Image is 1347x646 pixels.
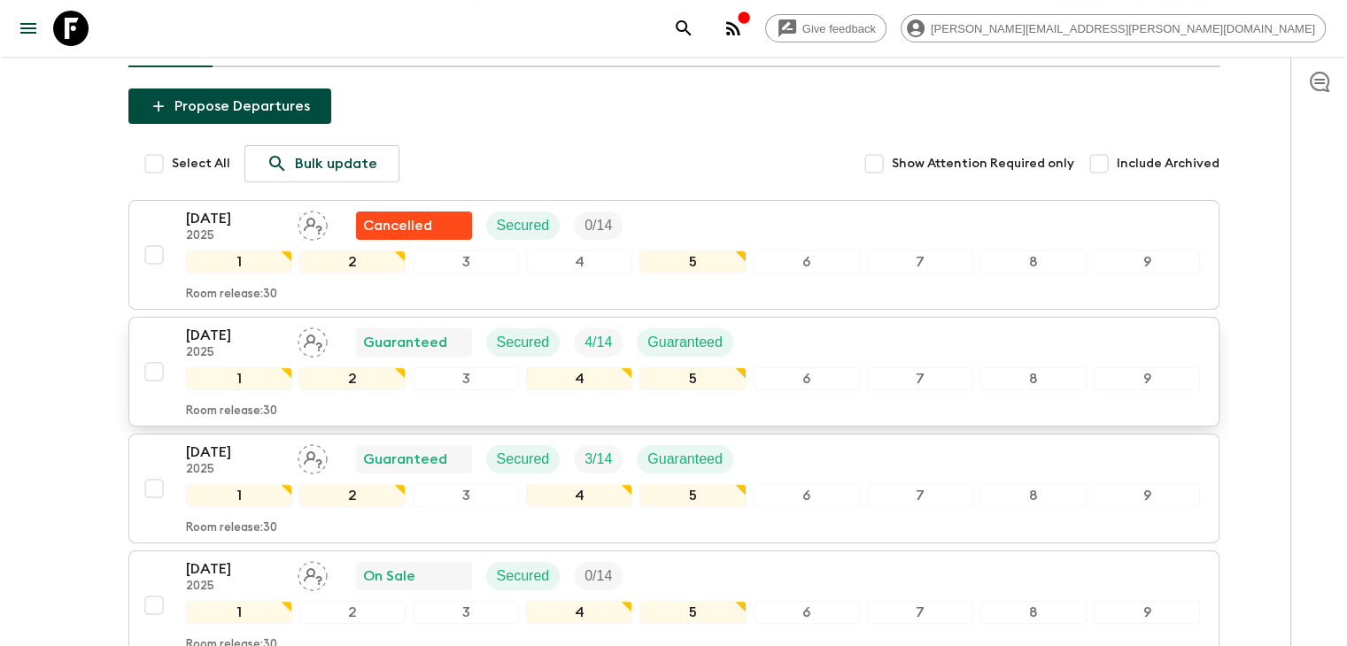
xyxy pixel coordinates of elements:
div: 1 [186,367,292,390]
p: Bulk update [295,153,377,174]
p: Room release: 30 [186,404,277,419]
span: Assign pack leader [298,333,328,347]
p: On Sale [363,565,415,587]
button: [DATE]2025Assign pack leaderGuaranteedSecuredTrip FillGuaranteed123456789Room release:30 [128,317,1219,427]
div: 3 [413,484,519,507]
button: search adventures [666,11,701,46]
div: 8 [980,250,1087,273]
p: Secured [497,215,550,236]
p: 0 / 14 [584,565,612,587]
p: 0 / 14 [584,215,612,236]
div: 2 [299,484,406,507]
div: 1 [186,484,292,507]
p: 2025 [186,229,283,243]
p: [DATE] [186,208,283,229]
div: 1 [186,250,292,273]
div: 6 [754,367,860,390]
div: 3 [413,367,519,390]
a: Give feedback [765,14,886,42]
div: Trip Fill [574,328,623,357]
div: 6 [754,484,860,507]
span: [PERSON_NAME][EMAIL_ADDRESS][PERSON_NAME][DOMAIN_NAME] [921,22,1325,35]
div: 8 [980,484,1087,507]
p: 4 / 14 [584,332,612,353]
p: Room release: 30 [186,288,277,302]
p: Room release: 30 [186,521,277,535]
span: Assign pack leader [298,450,328,464]
p: 2025 [186,346,283,360]
div: 9 [1094,484,1200,507]
div: 9 [1094,601,1200,624]
div: 2 [299,367,406,390]
button: [DATE]2025Assign pack leaderFlash Pack cancellationSecuredTrip Fill123456789Room release:30 [128,200,1219,310]
div: 2 [299,250,406,273]
div: 4 [526,484,632,507]
p: 2025 [186,463,283,477]
p: Secured [497,565,550,587]
div: 8 [980,601,1087,624]
span: Include Archived [1117,155,1219,173]
p: Guaranteed [647,332,723,353]
div: 6 [754,601,860,624]
div: [PERSON_NAME][EMAIL_ADDRESS][PERSON_NAME][DOMAIN_NAME] [901,14,1326,42]
p: Guaranteed [647,449,723,470]
div: 4 [526,250,632,273]
p: Guaranteed [363,449,447,470]
div: Secured [486,328,561,357]
div: Trip Fill [574,211,623,240]
div: 5 [639,601,746,624]
button: [DATE]2025Assign pack leaderGuaranteedSecuredTrip FillGuaranteed123456789Room release:30 [128,434,1219,543]
div: Flash Pack cancellation [356,211,472,240]
p: 3 / 14 [584,449,612,470]
div: 4 [526,367,632,390]
button: Propose Departures [128,88,331,124]
span: Select All [172,155,230,173]
div: 4 [526,601,632,624]
div: Trip Fill [574,445,623,473]
div: Trip Fill [574,562,623,590]
p: Secured [497,332,550,353]
div: 6 [754,250,860,273]
div: 3 [413,601,519,624]
div: 3 [413,250,519,273]
div: Secured [486,562,561,590]
div: 7 [867,484,973,507]
div: Secured [486,445,561,473]
p: 2025 [186,580,283,594]
a: Bulk update [244,145,399,182]
div: 5 [639,484,746,507]
span: Show Attention Required only [892,155,1074,173]
p: Cancelled [363,215,432,236]
div: 9 [1094,250,1200,273]
div: 9 [1094,367,1200,390]
p: [DATE] [186,442,283,463]
button: menu [11,11,46,46]
p: [DATE] [186,558,283,580]
div: 2 [299,601,406,624]
div: 7 [867,250,973,273]
p: Guaranteed [363,332,447,353]
p: [DATE] [186,325,283,346]
div: 8 [980,367,1087,390]
div: 5 [639,367,746,390]
div: 1 [186,601,292,624]
span: Give feedback [793,22,886,35]
div: 7 [867,601,973,624]
span: Assign pack leader [298,566,328,581]
p: Secured [497,449,550,470]
span: Assign pack leader [298,216,328,230]
div: 7 [867,367,973,390]
div: 5 [639,250,746,273]
div: Secured [486,211,561,240]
